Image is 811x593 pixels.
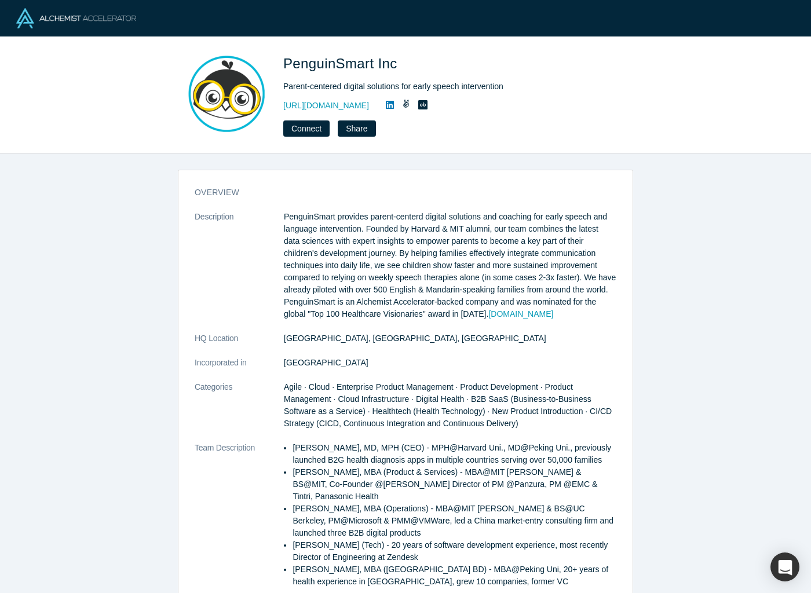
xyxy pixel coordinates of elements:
dt: HQ Location [195,332,284,357]
div: Parent-centered digital solutions for early speech intervention [283,80,608,93]
li: [PERSON_NAME], MBA (Product & Services) - MBA@MIT [PERSON_NAME] & BS@MIT, Co-Founder @[PERSON_NAM... [293,466,616,503]
img: PenguinSmart Inc's Logo [186,53,267,134]
dt: Incorporated in [195,357,284,381]
button: Share [338,120,375,137]
dt: Categories [195,381,284,442]
span: Agile · Cloud · Enterprise Product Management · Product Development · Product Management · Cloud ... [284,382,612,428]
li: [PERSON_NAME], MD, MPH (CEO) - MPH@Harvard Uni., MD@Peking Uni., previously launched B2G health d... [293,442,616,466]
span: PenguinSmart Inc [283,56,401,71]
dt: Description [195,211,284,332]
button: Connect [283,120,330,137]
li: [PERSON_NAME] (Tech) - 20 years of software development experience, most recently Director of Eng... [293,539,616,563]
a: [URL][DOMAIN_NAME] [283,100,369,112]
li: [PERSON_NAME], MBA (Operations) - MBA@MIT [PERSON_NAME] & BS@UC Berkeley, PM@Microsoft & PMM@VMWa... [293,503,616,539]
dd: [GEOGRAPHIC_DATA] [284,357,616,369]
p: PenguinSmart provides parent-centerd digital solutions and coaching for early speech and language... [284,211,616,320]
h3: overview [195,186,600,199]
a: [DOMAIN_NAME] [488,309,553,319]
li: [PERSON_NAME], MBA ([GEOGRAPHIC_DATA] BD) - MBA@Peking Uni, 20+ years of health experience in [GE... [293,563,616,588]
img: Alchemist Logo [16,8,136,28]
dd: [GEOGRAPHIC_DATA], [GEOGRAPHIC_DATA], [GEOGRAPHIC_DATA] [284,332,616,345]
